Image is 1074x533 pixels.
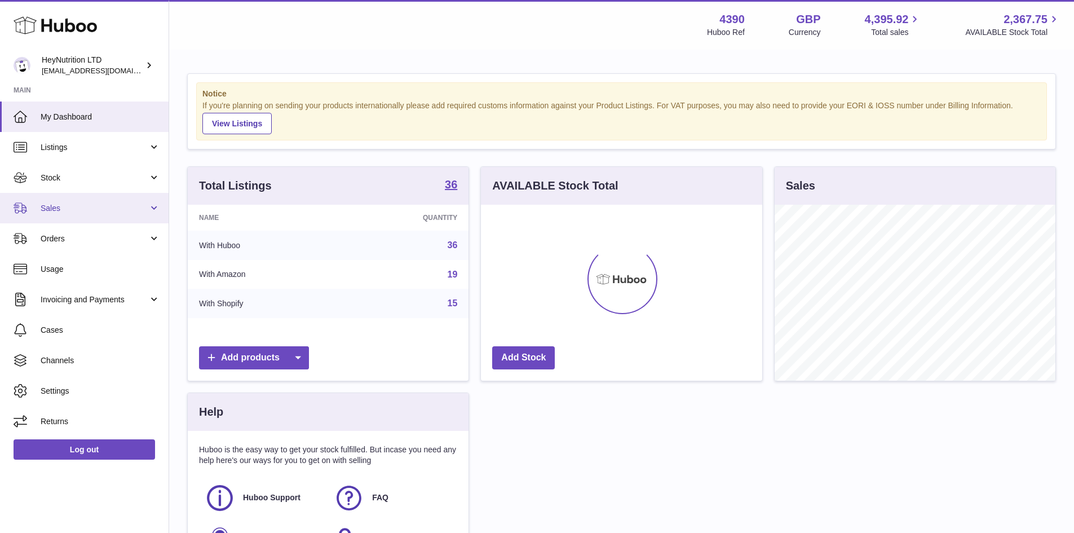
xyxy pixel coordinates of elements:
[448,270,458,279] a: 19
[41,173,148,183] span: Stock
[199,444,457,466] p: Huboo is the easy way to get your stock fulfilled. But incase you need any help here's our ways f...
[707,27,745,38] div: Huboo Ref
[14,57,30,74] img: info@heynutrition.com
[42,66,166,75] span: [EMAIL_ADDRESS][DOMAIN_NAME]
[202,89,1041,99] strong: Notice
[342,205,469,231] th: Quantity
[41,294,148,305] span: Invoicing and Payments
[445,179,457,190] strong: 36
[41,264,160,275] span: Usage
[965,27,1060,38] span: AVAILABLE Stock Total
[205,483,322,513] a: Huboo Support
[789,27,821,38] div: Currency
[199,404,223,420] h3: Help
[41,386,160,397] span: Settings
[865,12,909,27] span: 4,395.92
[41,325,160,336] span: Cases
[448,240,458,250] a: 36
[188,289,342,318] td: With Shopify
[199,346,309,369] a: Add products
[202,113,272,134] a: View Listings
[786,178,815,193] h3: Sales
[41,203,148,214] span: Sales
[41,112,160,122] span: My Dashboard
[41,142,148,153] span: Listings
[719,12,745,27] strong: 4390
[372,492,388,503] span: FAQ
[41,416,160,427] span: Returns
[334,483,452,513] a: FAQ
[42,55,143,76] div: HeyNutrition LTD
[965,12,1060,38] a: 2,367.75 AVAILABLE Stock Total
[1004,12,1048,27] span: 2,367.75
[14,439,155,460] a: Log out
[188,260,342,289] td: With Amazon
[492,346,555,369] a: Add Stock
[796,12,820,27] strong: GBP
[188,205,342,231] th: Name
[41,234,148,244] span: Orders
[492,178,618,193] h3: AVAILABLE Stock Total
[202,100,1041,134] div: If you're planning on sending your products internationally please add required customs informati...
[448,298,458,308] a: 15
[871,27,921,38] span: Total sales
[199,178,272,193] h3: Total Listings
[865,12,922,38] a: 4,395.92 Total sales
[445,179,457,192] a: 36
[243,492,300,503] span: Huboo Support
[188,231,342,260] td: With Huboo
[41,355,160,366] span: Channels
